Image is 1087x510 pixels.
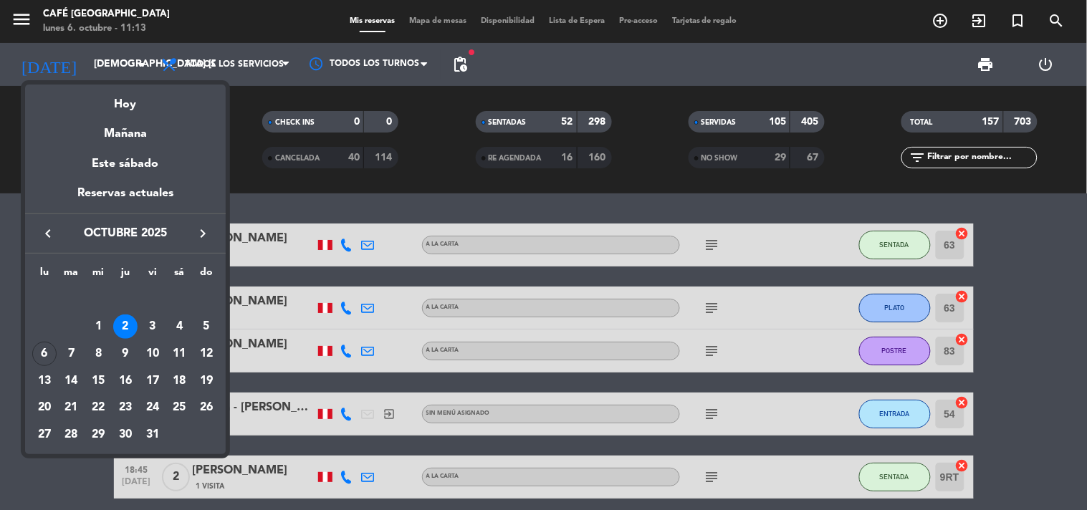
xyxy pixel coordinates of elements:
td: 7 de octubre de 2025 [58,340,85,367]
div: 9 [113,342,138,366]
div: 31 [140,423,165,447]
div: 17 [140,369,165,393]
td: 20 de octubre de 2025 [31,394,58,421]
div: 7 [59,342,84,366]
td: 11 de octubre de 2025 [166,340,193,367]
td: 16 de octubre de 2025 [112,367,139,395]
div: 12 [194,342,219,366]
td: 21 de octubre de 2025 [58,394,85,421]
th: jueves [112,264,139,287]
div: 24 [140,395,165,420]
td: 22 de octubre de 2025 [85,394,112,421]
td: 29 de octubre de 2025 [85,421,112,448]
td: 2 de octubre de 2025 [112,313,139,340]
div: Mañana [25,114,226,143]
td: 12 de octubre de 2025 [193,340,220,367]
td: 24 de octubre de 2025 [139,394,166,421]
td: 15 de octubre de 2025 [85,367,112,395]
div: 21 [59,395,84,420]
th: domingo [193,264,220,287]
div: 1 [86,314,110,339]
td: 5 de octubre de 2025 [193,313,220,340]
div: 25 [167,395,191,420]
th: lunes [31,264,58,287]
td: 8 de octubre de 2025 [85,340,112,367]
div: 29 [86,423,110,447]
td: 10 de octubre de 2025 [139,340,166,367]
i: keyboard_arrow_right [194,225,211,242]
th: sábado [166,264,193,287]
div: 2 [113,314,138,339]
td: 1 de octubre de 2025 [85,313,112,340]
div: 30 [113,423,138,447]
th: miércoles [85,264,112,287]
td: 3 de octubre de 2025 [139,313,166,340]
button: keyboard_arrow_right [190,224,216,243]
td: 31 de octubre de 2025 [139,421,166,448]
div: 20 [32,395,57,420]
div: 28 [59,423,84,447]
th: martes [58,264,85,287]
div: 6 [32,342,57,366]
th: viernes [139,264,166,287]
div: 3 [140,314,165,339]
td: 14 de octubre de 2025 [58,367,85,395]
div: Hoy [25,85,226,114]
div: 23 [113,395,138,420]
div: 10 [140,342,165,366]
div: 4 [167,314,191,339]
td: 17 de octubre de 2025 [139,367,166,395]
td: 6 de octubre de 2025 [31,340,58,367]
div: 16 [113,369,138,393]
div: Reservas actuales [25,184,226,213]
div: 8 [86,342,110,366]
td: 4 de octubre de 2025 [166,313,193,340]
div: 13 [32,369,57,393]
div: 27 [32,423,57,447]
div: Este sábado [25,144,226,184]
td: 19 de octubre de 2025 [193,367,220,395]
td: 23 de octubre de 2025 [112,394,139,421]
td: 26 de octubre de 2025 [193,394,220,421]
td: 27 de octubre de 2025 [31,421,58,448]
span: octubre 2025 [61,224,190,243]
button: keyboard_arrow_left [35,224,61,243]
td: 25 de octubre de 2025 [166,394,193,421]
td: OCT. [31,287,220,314]
div: 18 [167,369,191,393]
div: 11 [167,342,191,366]
td: 28 de octubre de 2025 [58,421,85,448]
div: 22 [86,395,110,420]
td: 30 de octubre de 2025 [112,421,139,448]
div: 14 [59,369,84,393]
div: 19 [194,369,219,393]
td: 13 de octubre de 2025 [31,367,58,395]
div: 15 [86,369,110,393]
td: 18 de octubre de 2025 [166,367,193,395]
div: 5 [194,314,219,339]
td: 9 de octubre de 2025 [112,340,139,367]
div: 26 [194,395,219,420]
i: keyboard_arrow_left [39,225,57,242]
